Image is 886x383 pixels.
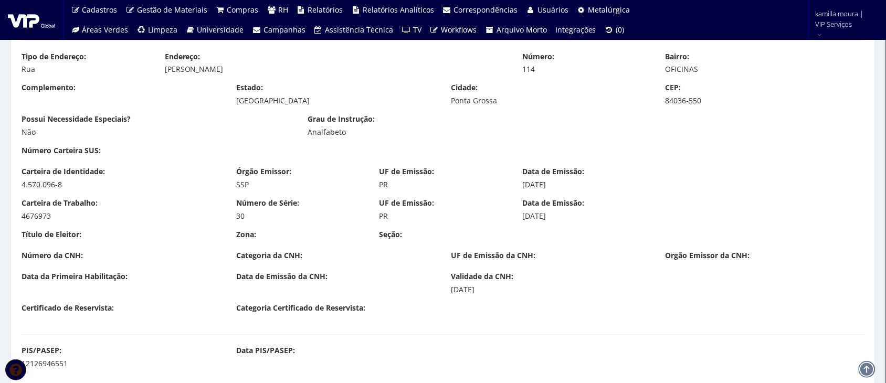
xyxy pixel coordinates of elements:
div: [PERSON_NAME] [165,65,507,75]
span: RH [278,5,288,15]
span: Workflows [441,25,477,35]
label: Possui Necessidade Especiais? [22,114,131,125]
label: Complemento: [22,83,76,93]
span: Integrações [555,25,596,35]
label: Número de Série: [236,198,299,209]
label: CEP: [666,83,681,93]
label: Data de Emissão: [522,167,584,177]
div: [GEOGRAPHIC_DATA] [236,96,435,107]
label: Estado: [236,83,263,93]
div: [DATE] [522,211,650,222]
a: Áreas Verdes [67,20,133,40]
label: Zona: [236,230,256,240]
a: Universidade [182,20,248,40]
label: Cidade: [451,83,478,93]
div: 4.570.096-8 [22,180,220,190]
label: Grau de Instrução: [308,114,375,125]
a: Campanhas [248,20,310,40]
div: 30 [236,211,364,222]
span: (0) [616,25,625,35]
div: Rua [22,65,149,75]
div: Analfabeto [308,127,578,138]
label: Data da Primeira Habilitação: [22,272,128,282]
label: Bairro: [666,51,690,62]
span: Universidade [197,25,244,35]
a: Arquivo Morto [481,20,552,40]
span: Metalúrgica [588,5,630,15]
span: Limpeza [148,25,177,35]
span: Assistência Técnica [325,25,394,35]
label: Título de Eleitor: [22,230,81,240]
span: Relatórios [308,5,343,15]
div: 4676973 [22,211,220,222]
label: Tipo de Endereço: [22,51,86,62]
label: Número: [522,51,554,62]
div: SSP [236,180,364,190]
div: PR [379,180,507,190]
div: Ponta Grossa [451,96,650,107]
span: Arquivo Morto [497,25,547,35]
span: Áreas Verdes [82,25,129,35]
div: OFICINAS [666,65,864,75]
label: Número da CNH: [22,251,83,261]
a: Workflows [426,20,481,40]
label: UF de Emissão da CNH: [451,251,535,261]
span: Usuários [537,5,568,15]
div: 114 [522,65,650,75]
span: kamilla.moura | VIP Serviços [816,8,872,29]
label: PIS/PASEP: [22,346,61,356]
label: Data de Emissão da CNH: [236,272,328,282]
div: [DATE] [451,285,650,295]
img: logo [8,12,55,28]
label: UF de Emissão: [379,167,435,177]
span: TV [413,25,421,35]
label: Carteira de Identidade: [22,167,105,177]
label: Número Carteira SUS: [22,146,101,156]
label: Orgão Emissor da CNH: [666,251,750,261]
a: Assistência Técnica [310,20,398,40]
label: Categoria Certificado de Reservista: [236,303,365,314]
span: Correspondências [454,5,518,15]
label: Carteira de Trabalho: [22,198,98,209]
span: Relatórios Analíticos [363,5,434,15]
a: (0) [600,20,629,40]
label: Data de Emissão: [522,198,584,209]
div: 12126946551 [22,359,220,369]
span: Gestão de Materiais [137,5,207,15]
span: Cadastros [82,5,118,15]
div: Não [22,127,292,138]
div: 84036-550 [666,96,864,107]
span: Compras [227,5,259,15]
a: Integrações [551,20,600,40]
label: Seção: [379,230,403,240]
div: PR [379,211,507,222]
label: Endereço: [165,51,201,62]
div: [DATE] [522,180,650,190]
label: UF de Emissão: [379,198,435,209]
label: Órgão Emissor: [236,167,291,177]
label: Certificado de Reservista: [22,303,114,314]
a: Limpeza [133,20,182,40]
label: Categoria da CNH: [236,251,302,261]
label: Data PIS/PASEP: [236,346,295,356]
a: TV [398,20,426,40]
label: Validade da CNH: [451,272,513,282]
span: Campanhas [263,25,305,35]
